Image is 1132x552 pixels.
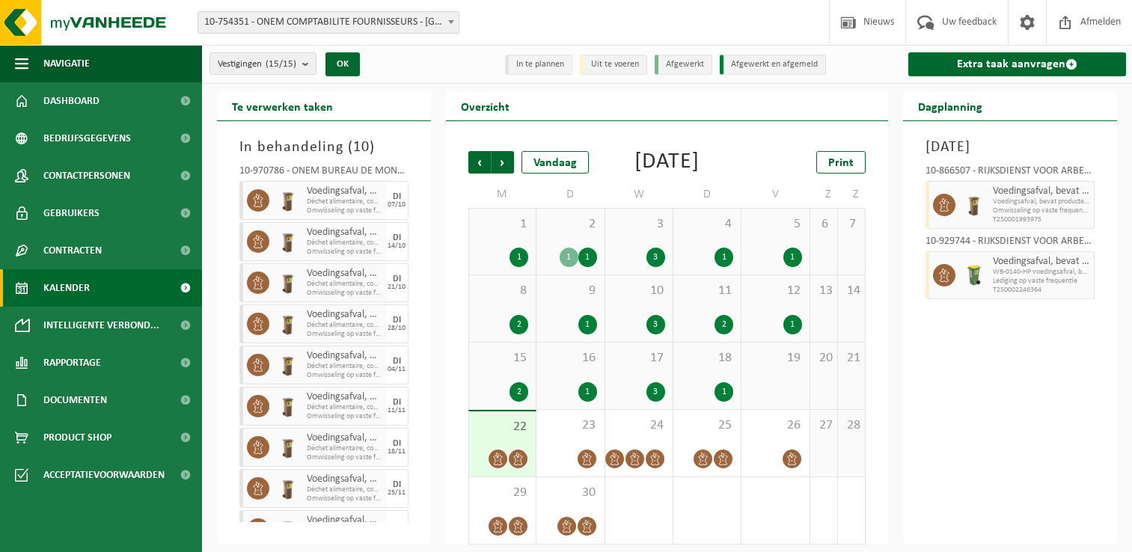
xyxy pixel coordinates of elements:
[715,315,733,334] div: 2
[307,268,382,280] span: Voedingsafval, bevat producten van dierlijke oorsprong, onverpakt, categorie 3
[307,444,382,453] span: Déchet alimentaire, contenant des produits d'origine animale
[544,417,596,434] span: 23
[388,489,406,497] div: 25/11
[277,272,299,294] img: WB-0140-HPE-BN-01
[828,157,854,169] span: Print
[217,91,348,120] h2: Te verwerken taken
[605,181,673,208] td: W
[477,350,528,367] span: 15
[646,382,665,402] div: 3
[325,52,360,76] button: OK
[720,55,826,75] li: Afgewerkt en afgemeld
[646,248,665,267] div: 3
[715,248,733,267] div: 1
[749,417,801,434] span: 26
[655,55,712,75] li: Afgewerkt
[634,151,700,174] div: [DATE]
[908,52,1126,76] a: Extra taak aanvragen
[239,136,409,159] h3: In behandeling ( )
[277,354,299,376] img: WB-0140-HPE-BN-01
[468,181,536,208] td: M
[926,166,1095,181] div: 10-866507 - RIJKSDIENST VOOR ARBEID/[GEOGRAPHIC_DATA] - [GEOGRAPHIC_DATA]
[993,268,1090,277] span: WB-0140-HP voedingsafval, bevat producten van dierlijke oors
[845,283,857,299] span: 14
[521,151,589,174] div: Vandaag
[963,194,985,216] img: WB-0140-HPE-BN-01
[393,192,401,201] div: DI
[307,494,382,503] span: Omwisseling op vaste frequentie (incl. verwerking)
[993,256,1090,268] span: Voedingsafval, bevat producten van dierlijke oorsprong, onverpakt, categorie 3
[993,215,1090,224] span: T250001993975
[818,216,830,233] span: 6
[646,315,665,334] div: 3
[307,432,382,444] span: Voedingsafval, bevat producten van dierlijke oorsprong, onverpakt, categorie 3
[266,59,296,69] count: (15/15)
[307,309,382,321] span: Voedingsafval, bevat producten van dierlijke oorsprong, onverpakt, categorie 3
[43,45,90,82] span: Navigatie
[544,485,596,501] span: 30
[393,439,401,448] div: DI
[393,316,401,325] div: DI
[613,417,665,434] span: 24
[681,283,733,299] span: 11
[749,350,801,367] span: 19
[963,264,985,286] img: WB-0140-HPE-GN-50
[307,485,382,494] span: Déchet alimentaire, contenant des produits d'origine animale
[43,344,101,381] span: Rapportage
[277,313,299,335] img: WB-0140-HPE-BN-01
[468,151,491,174] span: Vorige
[393,521,401,530] div: DI
[198,12,459,33] span: 10-754351 - ONEM COMPTABILITE FOURNISSEURS - BRUXELLES
[307,350,382,362] span: Voedingsafval, bevat producten van dierlijke oorsprong, onverpakt, categorie 3
[198,11,459,34] span: 10-754351 - ONEM COMPTABILITE FOURNISSEURS - BRUXELLES
[43,157,130,194] span: Contactpersonen
[544,350,596,367] span: 16
[307,391,382,403] span: Voedingsafval, bevat producten van dierlijke oorsprong, onverpakt, categorie 3
[307,185,382,197] span: Voedingsafval, bevat producten van dierlijke oorsprong, onverpakt, categorie 3
[277,230,299,253] img: WB-0140-HPE-BN-01
[477,283,528,299] span: 8
[43,307,159,344] span: Intelligente verbond...
[388,283,406,291] div: 21/10
[277,436,299,459] img: WB-0140-HPE-BN-01
[446,91,524,120] h2: Overzicht
[818,417,830,434] span: 27
[477,485,528,501] span: 29
[749,216,801,233] span: 5
[307,321,382,330] span: Déchet alimentaire, contenant des produits d'origine animale
[578,382,597,402] div: 1
[926,136,1095,159] h3: [DATE]
[307,362,382,371] span: Déchet alimentaire, contenant des produits d'origine animale
[277,477,299,500] img: WB-0140-HPE-BN-01
[239,166,409,181] div: 10-970786 - ONEM BUREAU DE MONS - [GEOGRAPHIC_DATA]
[536,181,605,208] td: D
[43,82,100,120] span: Dashboard
[353,140,370,155] span: 10
[307,453,382,462] span: Omwisseling op vaste frequentie (incl. verwerking)
[307,248,382,257] span: Omwisseling op vaste frequentie (incl. verwerking)
[393,357,401,366] div: DI
[43,381,107,419] span: Documenten
[307,515,382,527] span: Voedingsafval, bevat producten van dierlijke oorsprong, onverpakt, categorie 3
[578,248,597,267] div: 1
[492,151,514,174] span: Volgende
[749,283,801,299] span: 12
[993,286,1090,295] span: T250002246364
[816,151,866,174] a: Print
[307,206,382,215] span: Omwisseling op vaste frequentie (incl. verwerking)
[307,289,382,298] span: Omwisseling op vaste frequentie (incl. verwerking)
[307,330,382,339] span: Omwisseling op vaste frequentie (incl. verwerking)
[741,181,810,208] td: V
[845,417,857,434] span: 28
[505,55,572,75] li: In te plannen
[477,419,528,435] span: 22
[388,407,406,414] div: 11/11
[43,232,102,269] span: Contracten
[477,216,528,233] span: 1
[613,350,665,367] span: 17
[818,283,830,299] span: 13
[845,216,857,233] span: 7
[818,350,830,367] span: 20
[715,382,733,402] div: 1
[681,350,733,367] span: 18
